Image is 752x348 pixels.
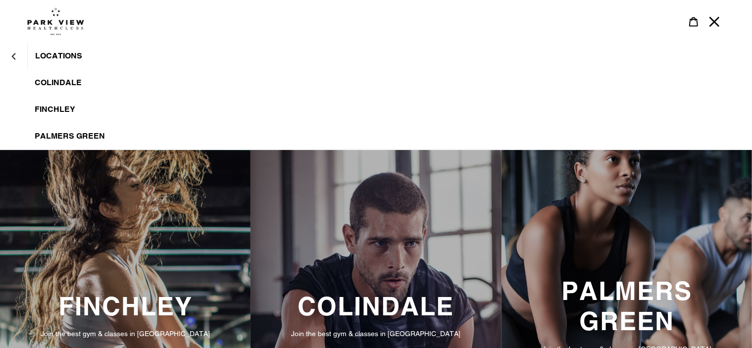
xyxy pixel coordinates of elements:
[260,291,491,321] h3: COLINDALE
[704,11,725,32] button: Menu
[511,276,742,337] h3: PALMERS GREEN
[35,51,82,61] span: LOCATIONS
[10,328,241,339] p: Join the best gym & classes in [GEOGRAPHIC_DATA]
[35,104,75,114] span: Finchley
[260,328,491,339] p: Join the best gym & classes in [GEOGRAPHIC_DATA]
[35,78,82,88] span: Colindale
[35,131,105,141] span: Palmers Green
[10,291,241,321] h3: FINCHLEY
[27,7,84,35] img: Park view health clubs is a gym near you.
